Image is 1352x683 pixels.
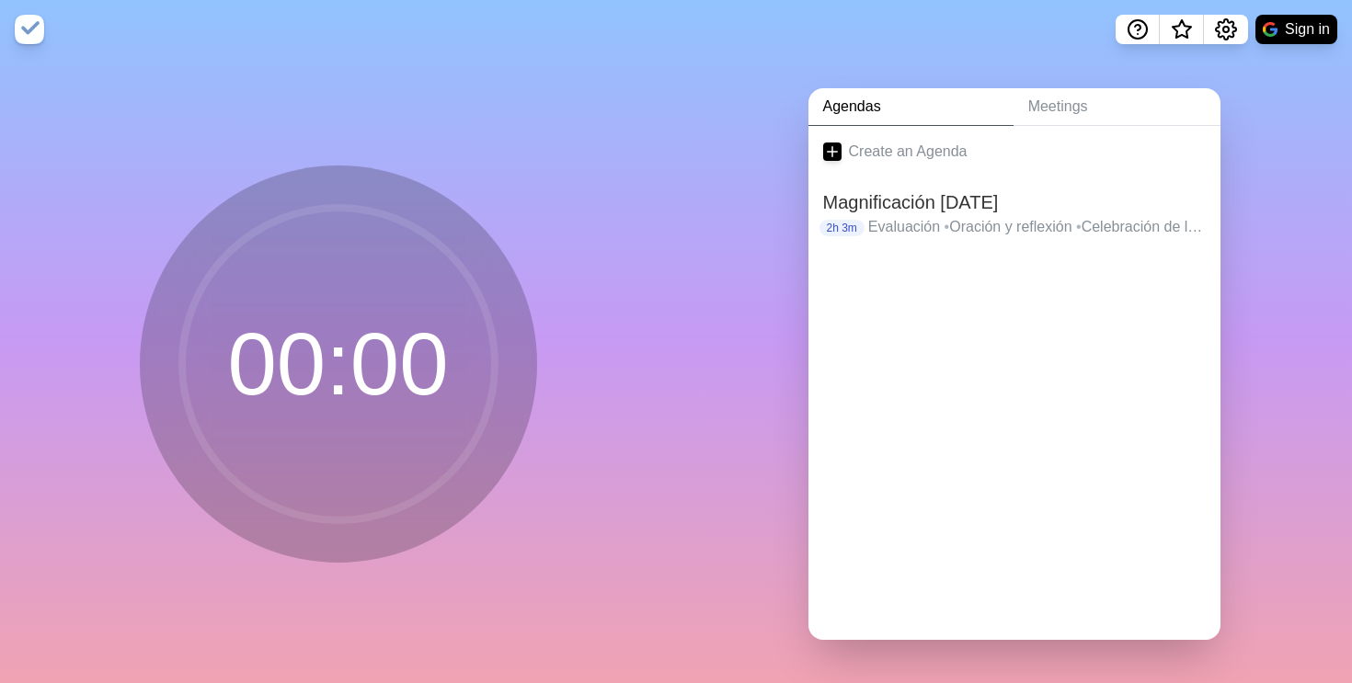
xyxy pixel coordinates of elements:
button: What’s new [1160,15,1204,44]
button: Settings [1204,15,1248,44]
button: Sign in [1255,15,1337,44]
a: Agendas [808,88,1014,126]
p: 2h 3m [819,220,865,236]
p: Evaluación Oración y reflexión Celebración de la experiencia pasada Creatividad: Series o Eventos... [868,216,1206,238]
a: Meetings [1014,88,1220,126]
a: Create an Agenda [808,126,1220,177]
img: google logo [1263,22,1278,37]
span: • [945,219,950,234]
h2: Magnificación [DATE] [823,188,1206,216]
img: timeblocks logo [15,15,44,44]
span: • [1076,219,1082,234]
button: Help [1116,15,1160,44]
